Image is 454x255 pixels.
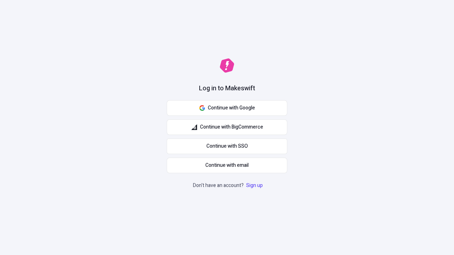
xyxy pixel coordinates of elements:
button: Continue with Google [167,100,287,116]
span: Continue with email [205,161,249,169]
h1: Log in to Makeswift [199,84,255,93]
p: Don't have an account? [193,182,264,189]
button: Continue with email [167,158,287,173]
span: Continue with Google [208,104,255,112]
a: Sign up [245,182,264,189]
a: Continue with SSO [167,138,287,154]
span: Continue with BigCommerce [200,123,263,131]
button: Continue with BigCommerce [167,119,287,135]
